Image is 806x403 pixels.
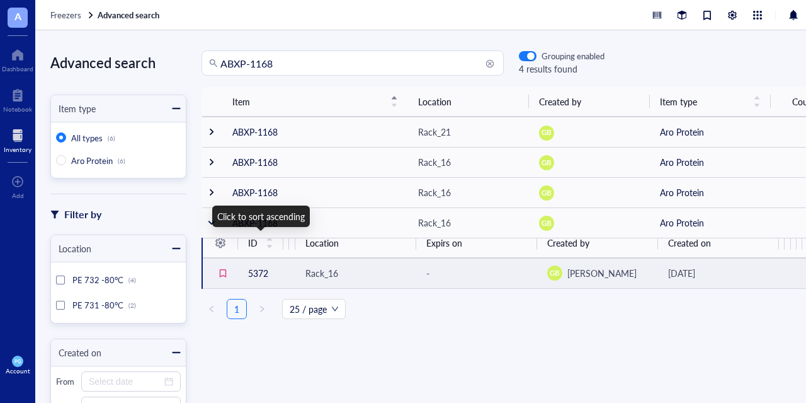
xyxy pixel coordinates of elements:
[89,375,162,388] input: Select date
[50,9,81,21] span: Freezers
[785,228,790,258] th: BioReg Lot ID
[791,258,797,288] td: cd71-67a_h9
[295,228,416,258] th: Location
[12,192,24,199] div: Add
[650,87,771,117] th: Item type
[797,228,802,258] th: Buffer
[408,87,529,117] th: Location
[258,305,266,313] span: right
[289,258,295,288] td: 10.9mg/mL
[418,216,451,230] div: Rack_16
[529,87,650,117] th: Created by
[550,268,560,279] span: GB
[4,146,31,153] div: Inventory
[50,9,95,21] a: Freezers
[542,187,552,198] span: GB
[51,346,101,359] div: Created on
[3,85,32,113] a: Notebook
[305,266,338,280] div: Rack_16
[238,228,283,258] th: ID
[519,62,604,76] div: 4 results found
[542,157,552,168] span: GB
[283,258,289,288] td: 100mg
[71,155,113,166] span: Aro Protein
[426,266,527,280] div: -
[785,258,790,288] td: 8224
[248,236,258,250] span: ID
[227,299,247,319] li: 1
[64,206,101,223] div: Filter by
[542,50,604,62] div: Grouping enabled
[658,228,779,258] th: Created on
[2,45,33,73] a: Dashboard
[416,228,537,258] th: Expirs on
[51,242,91,255] div: Location
[2,65,33,73] div: Dashboard
[212,206,310,227] div: Click to sort ascending
[56,376,76,387] div: From
[542,218,552,228] span: GB
[791,228,797,258] th: Aliases
[290,300,338,318] span: 25 / page
[72,299,123,311] span: PE 731 -80°C
[542,127,552,138] span: GB
[252,299,272,319] button: right
[227,300,246,318] a: 1
[222,87,408,117] th: Item
[650,117,771,147] td: Aro Protein
[128,276,136,284] div: (4)
[282,299,346,319] div: Page Size
[208,305,215,313] span: left
[201,299,222,319] button: left
[567,267,637,279] span: [PERSON_NAME]
[650,147,771,177] td: Aro Protein
[252,299,272,319] li: Next Page
[72,274,123,286] span: PE 732 -80°C
[418,125,451,139] div: Rack_21
[201,299,222,319] li: Previous Page
[128,301,136,309] div: (2)
[51,102,96,115] div: Item type
[6,367,30,375] div: Account
[797,258,802,288] td: 25mM HEPES, 150mM sodium chloride
[71,132,103,144] span: All types
[668,266,769,280] div: [DATE]
[222,207,408,238] td: ABXP-1168
[14,8,21,24] span: A
[222,177,408,207] td: ABXP-1168
[232,95,383,108] span: Item
[418,155,451,169] div: Rack_16
[14,358,21,364] span: PG
[660,95,746,108] span: Item type
[289,228,295,258] th: Concentration
[283,228,289,258] th: Volume
[779,258,785,288] td: Thawed 8/18/2025 for RR to react. Will update mg quantity when tube is returned
[222,147,408,177] td: ABXP-1168
[537,228,658,258] th: Created by
[238,258,283,288] td: 5372
[98,9,162,21] a: Advanced search
[50,50,186,74] div: Advanced search
[650,177,771,207] td: Aro Protein
[118,157,125,165] div: (6)
[650,207,771,238] td: Aro Protein
[3,105,32,113] div: Notebook
[222,117,408,147] td: ABXP-1168
[418,185,451,199] div: Rack_16
[108,134,115,142] div: (6)
[779,228,785,258] th: Notes
[4,126,31,153] a: Inventory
